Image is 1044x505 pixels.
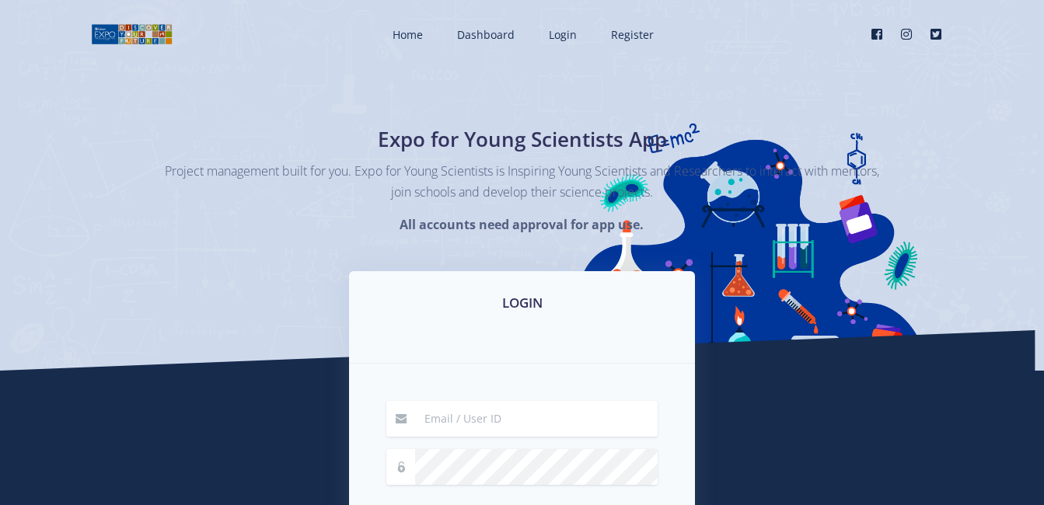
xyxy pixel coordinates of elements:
img: logo01.png [91,23,173,46]
span: Login [549,27,577,42]
a: Login [533,14,589,55]
span: Dashboard [457,27,515,42]
a: Home [377,14,435,55]
strong: All accounts need approval for app use. [400,216,644,233]
a: Register [595,14,666,55]
a: Dashboard [442,14,527,55]
span: Register [611,27,654,42]
p: Project management built for you. Expo for Young Scientists is Inspiring Young Scientists and Res... [165,161,880,203]
h3: LOGIN [368,293,676,313]
h1: Expo for Young Scientists App [239,124,806,155]
span: Home [393,27,423,42]
input: Email / User ID [415,401,658,437]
